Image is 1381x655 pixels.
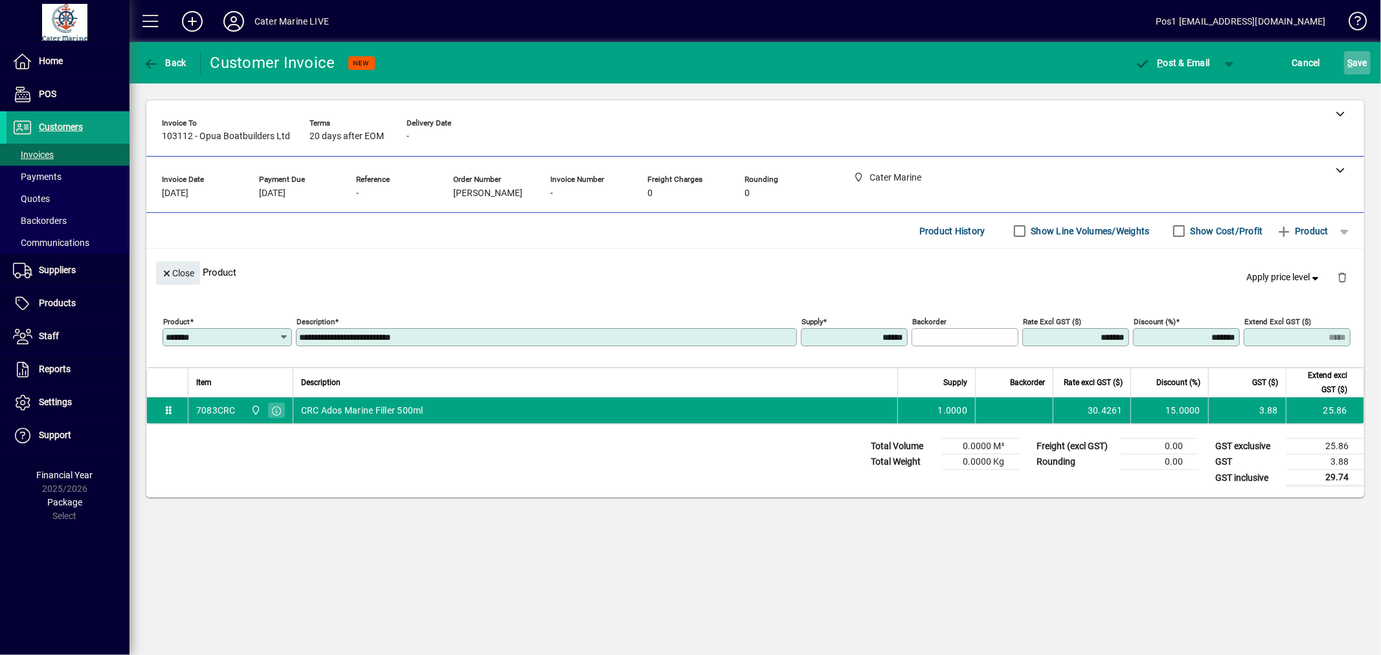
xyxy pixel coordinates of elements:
a: Invoices [6,144,129,166]
td: GST [1209,454,1286,470]
app-page-header-button: Close [153,267,203,278]
div: 30.4261 [1061,404,1123,417]
a: Staff [6,320,129,353]
span: 0 [647,188,653,199]
span: - [407,131,409,142]
a: Settings [6,386,129,419]
mat-label: Supply [802,317,823,326]
span: Cancel [1292,52,1321,73]
span: POS [39,89,56,99]
span: P [1158,58,1163,68]
button: Back [140,51,190,74]
a: Reports [6,353,129,386]
span: Reports [39,364,71,374]
button: Close [156,261,200,285]
span: Financial Year [37,470,93,480]
td: 0.00 [1121,454,1198,470]
span: Backorders [13,216,67,226]
button: Add [172,10,213,33]
span: Staff [39,331,59,341]
span: Back [143,58,186,68]
td: Rounding [1030,454,1121,470]
td: 15.0000 [1130,397,1208,423]
span: Rate excl GST ($) [1064,375,1123,390]
td: 3.88 [1208,397,1286,423]
span: Customers [39,122,83,132]
a: Suppliers [6,254,129,287]
mat-label: Description [297,317,335,326]
button: Cancel [1289,51,1324,74]
span: Item [196,375,212,390]
a: Products [6,287,129,320]
div: Customer Invoice [210,52,335,73]
label: Show Line Volumes/Weights [1029,225,1150,238]
span: GST ($) [1252,375,1278,390]
span: Settings [39,397,72,407]
td: 25.86 [1286,397,1364,423]
span: Products [39,298,76,308]
a: Support [6,419,129,452]
a: Knowledge Base [1339,3,1365,45]
span: [PERSON_NAME] [453,188,522,199]
td: 29.74 [1286,470,1364,486]
td: 25.86 [1286,439,1364,454]
span: Suppliers [39,265,76,275]
a: POS [6,78,129,111]
td: 3.88 [1286,454,1364,470]
span: Home [39,56,63,66]
span: Description [301,375,341,390]
span: Communications [13,238,89,248]
a: Communications [6,232,129,254]
span: [DATE] [162,188,188,199]
span: ost & Email [1135,58,1210,68]
span: Backorder [1010,375,1045,390]
span: CRC Ados Marine Filler 500ml [301,404,423,417]
span: 103112 - Opua Boatbuilders Ltd [162,131,290,142]
span: Payments [13,172,62,182]
button: Profile [213,10,254,33]
span: [DATE] [259,188,286,199]
app-page-header-button: Delete [1327,271,1358,283]
mat-label: Discount (%) [1134,317,1176,326]
span: - [550,188,553,199]
td: 0.00 [1121,439,1198,454]
span: S [1347,58,1353,68]
span: Support [39,430,71,440]
span: - [356,188,359,199]
td: 0.0000 Kg [942,454,1020,470]
span: ave [1347,52,1367,73]
button: Product [1270,219,1335,243]
span: 0 [745,188,750,199]
a: Quotes [6,188,129,210]
span: Cater Marine [247,403,262,417]
mat-label: Extend excl GST ($) [1244,317,1311,326]
span: 20 days after EOM [309,131,384,142]
button: Post & Email [1128,51,1217,74]
mat-label: Product [163,317,190,326]
span: Quotes [13,194,50,204]
span: Apply price level [1247,271,1322,284]
div: Pos1 [EMAIL_ADDRESS][DOMAIN_NAME] [1156,11,1326,32]
a: Home [6,45,129,78]
mat-label: Backorder [912,317,947,326]
a: Payments [6,166,129,188]
span: Invoices [13,150,54,160]
span: Package [47,497,82,507]
span: Supply [943,375,967,390]
label: Show Cost/Profit [1188,225,1263,238]
a: Backorders [6,210,129,232]
span: 1.0000 [938,404,968,417]
button: Product History [914,219,991,243]
td: GST inclusive [1209,470,1286,486]
span: Extend excl GST ($) [1294,368,1347,397]
button: Apply price level [1242,266,1327,289]
td: 0.0000 M³ [942,439,1020,454]
div: 7083CRC [196,404,236,417]
td: Total Volume [864,439,942,454]
button: Save [1344,51,1371,74]
td: Freight (excl GST) [1030,439,1121,454]
span: Discount (%) [1156,375,1200,390]
button: Delete [1327,261,1358,293]
span: Product [1276,221,1329,241]
td: GST exclusive [1209,439,1286,454]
